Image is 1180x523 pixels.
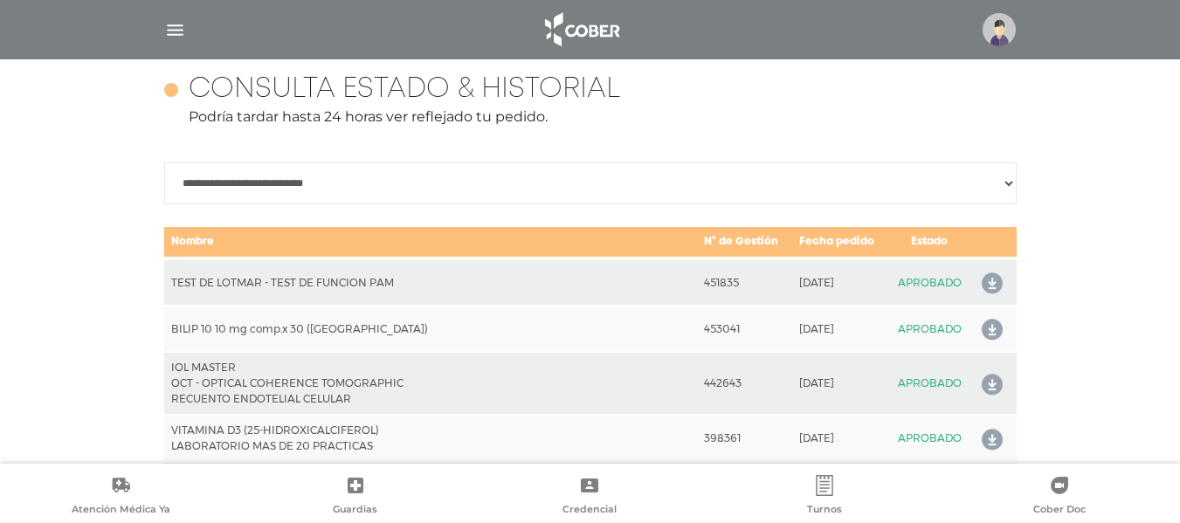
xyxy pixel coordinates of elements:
[164,462,698,508] td: PAR DE LENTES CONVENCIONALES EN OPTICA DE CARTILLA
[792,415,888,462] td: [DATE]
[1033,503,1086,519] span: Cober Doc
[887,462,971,508] td: APROBADO
[983,13,1016,46] img: profile-placeholder.svg
[3,475,238,520] a: Atención Médica Ya
[473,475,707,520] a: Credencial
[697,462,791,508] td: 349045
[697,415,791,462] td: 398361
[887,258,971,306] td: APROBADO
[887,352,971,415] td: APROBADO
[238,475,473,520] a: Guardias
[792,258,888,306] td: [DATE]
[887,415,971,462] td: APROBADO
[887,226,971,258] td: Estado
[792,306,888,352] td: [DATE]
[164,19,186,41] img: Cober_menu-lines-white.svg
[807,503,842,519] span: Turnos
[562,503,617,519] span: Credencial
[887,306,971,352] td: APROBADO
[707,475,942,520] a: Turnos
[164,306,698,352] td: BILIP 10 10 mg comp.x 30 ([GEOGRAPHIC_DATA])
[792,226,888,258] td: Fecha pedido
[792,462,888,508] td: [DATE]
[535,9,627,51] img: logo_cober_home-white.png
[697,306,791,352] td: 453041
[164,258,698,306] td: TEST DE LOTMAR - TEST DE FUNCION PAM
[164,352,698,415] td: IOL MASTER OCT - OPTICAL COHERENCE TOMOGRAPHIC RECUENTO ENDOTELIAL CELULAR
[164,226,698,258] td: Nombre
[697,258,791,306] td: 451835
[697,226,791,258] td: N° de Gestión
[164,107,1017,127] p: Podría tardar hasta 24 horas ver reflejado tu pedido.
[792,352,888,415] td: [DATE]
[189,73,620,107] h4: Consulta estado & historial
[72,503,170,519] span: Atención Médica Ya
[333,503,377,519] span: Guardias
[942,475,1177,520] a: Cober Doc
[164,415,698,462] td: VITAMINA D3 (25-HIDROXICALCIFEROL) LABORATORIO MAS DE 20 PRACTICAS
[697,352,791,415] td: 442643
